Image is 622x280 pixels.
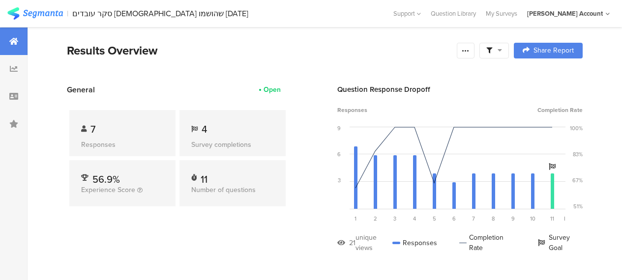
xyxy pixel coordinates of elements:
span: General [67,84,95,95]
div: Results Overview [67,42,452,59]
div: Open [264,84,281,95]
div: Survey Goal [538,232,583,253]
span: 56.9% [92,172,120,187]
div: | [67,8,68,19]
div: 9 [337,124,341,132]
div: Survey completions [191,140,274,150]
div: [PERSON_NAME] Account [527,9,603,18]
div: 51% [573,202,583,210]
span: 7 [472,215,475,223]
div: Responses [81,140,164,150]
div: 3 [338,176,341,184]
div: סקר עובדים [DEMOGRAPHIC_DATA] שהושמו [DATE] [72,9,248,18]
div: Support [393,6,421,21]
span: 4 [413,215,416,223]
div: Responses [392,232,437,253]
a: Question Library [426,9,481,18]
div: 11 [201,172,207,182]
span: 2 [374,215,377,223]
span: 3 [393,215,396,223]
i: Survey Goal [549,163,556,170]
div: 67% [572,176,583,184]
span: Completion Rate [537,106,583,114]
span: Share Report [533,47,574,54]
img: segmanta logo [7,7,63,20]
span: 9 [511,215,515,223]
span: 4 [202,122,207,137]
div: 100% [570,124,583,132]
span: 11 [550,215,554,223]
span: 8 [492,215,495,223]
div: 21 [349,238,355,248]
span: Responses [337,106,367,114]
span: Experience Score [81,185,135,195]
span: 10 [530,215,535,223]
div: unique views [355,232,392,253]
span: 6 [452,215,456,223]
div: Completion Rate [459,232,516,253]
div: Question Response Dropoff [337,84,583,95]
span: Number of questions [191,185,256,195]
div: 6 [337,150,341,158]
span: 5 [433,215,436,223]
div: 83% [573,150,583,158]
span: 1 [355,215,356,223]
a: My Surveys [481,9,522,18]
span: 7 [90,122,95,137]
div: Ending [562,215,582,223]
